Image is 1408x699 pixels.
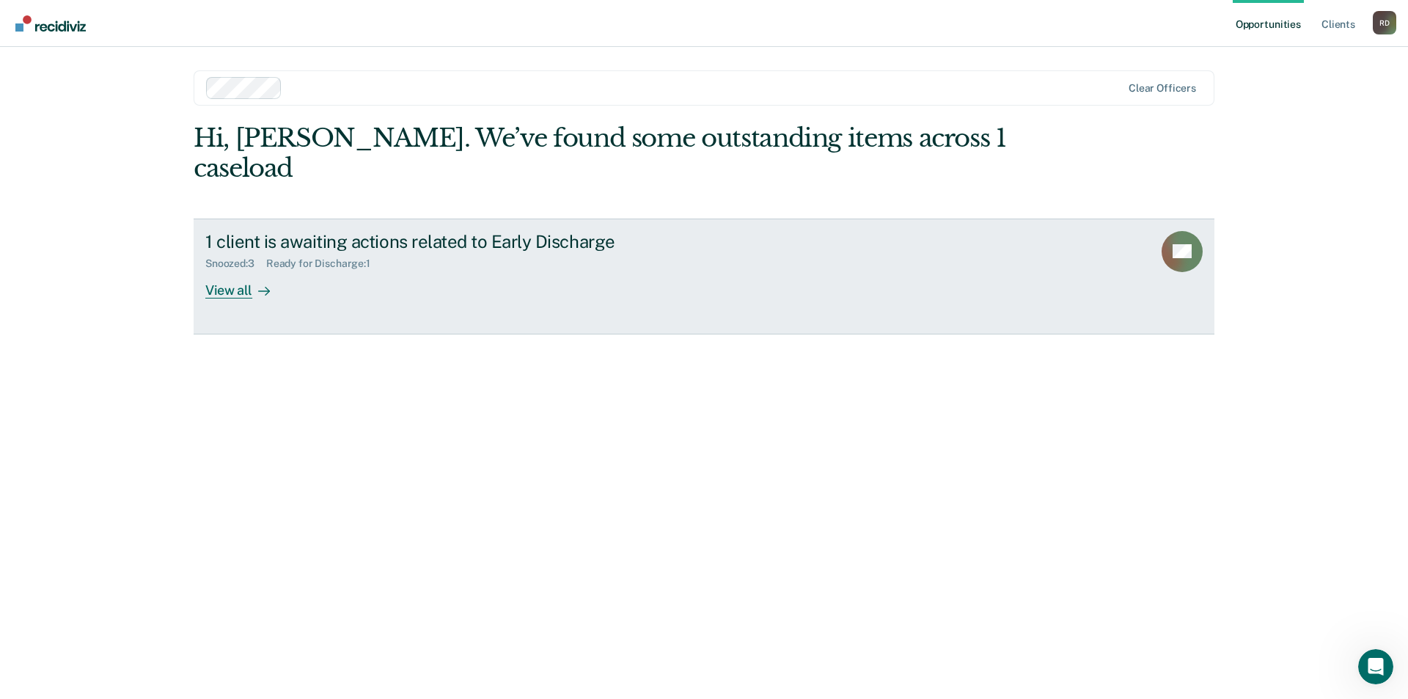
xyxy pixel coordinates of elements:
button: Profile dropdown button [1373,11,1396,34]
div: Ready for Discharge : 1 [266,257,382,270]
div: R D [1373,11,1396,34]
img: Recidiviz [15,15,86,32]
a: 1 client is awaiting actions related to Early DischargeSnoozed:3Ready for Discharge:1View all [194,219,1214,334]
div: Hi, [PERSON_NAME]. We’ve found some outstanding items across 1 caseload [194,123,1011,183]
div: Clear officers [1129,82,1196,95]
iframe: Intercom live chat [1358,649,1393,684]
div: 1 client is awaiting actions related to Early Discharge [205,231,720,252]
div: View all [205,270,287,299]
div: Snoozed : 3 [205,257,266,270]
